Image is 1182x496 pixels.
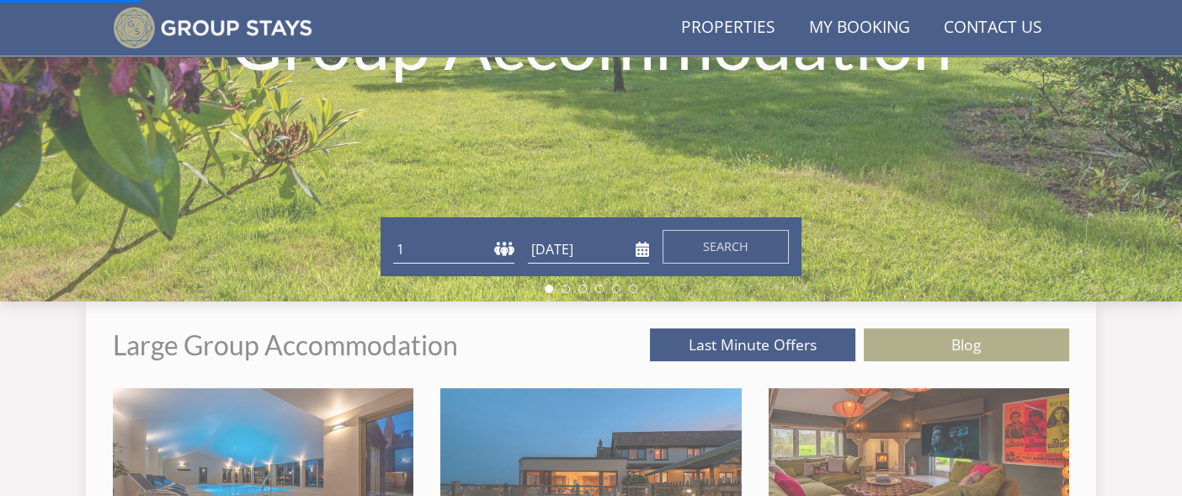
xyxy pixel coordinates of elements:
[528,236,649,264] input: Arrival Date
[113,330,458,360] h1: Large Group Accommodation
[663,230,789,264] button: Search
[650,328,855,361] a: Last Minute Offers
[937,9,1049,47] a: Contact Us
[674,9,782,47] a: Properties
[802,9,917,47] a: My Booking
[703,238,748,254] span: Search
[113,7,312,49] img: Group Stays
[864,328,1069,361] a: Blog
